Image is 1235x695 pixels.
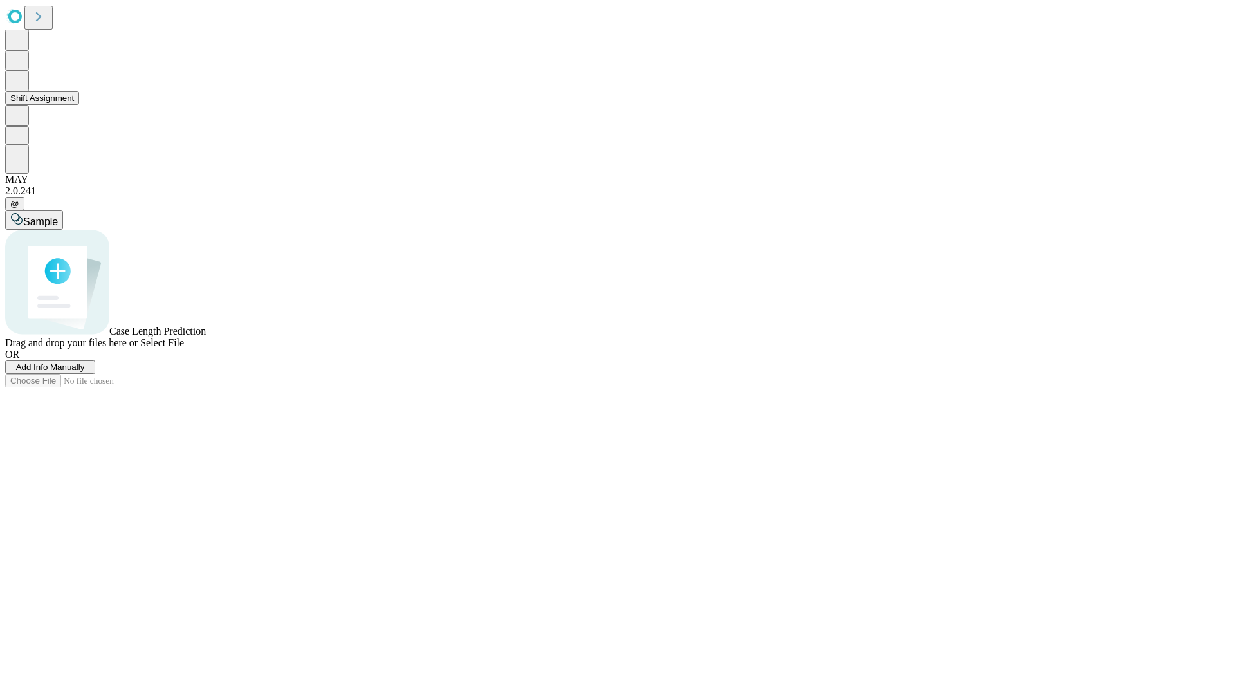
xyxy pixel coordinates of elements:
[5,174,1230,185] div: MAY
[5,349,19,360] span: OR
[5,210,63,230] button: Sample
[5,185,1230,197] div: 2.0.241
[10,199,19,208] span: @
[23,216,58,227] span: Sample
[5,360,95,374] button: Add Info Manually
[109,326,206,337] span: Case Length Prediction
[16,362,85,372] span: Add Info Manually
[5,337,138,348] span: Drag and drop your files here or
[140,337,184,348] span: Select File
[5,197,24,210] button: @
[5,91,79,105] button: Shift Assignment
